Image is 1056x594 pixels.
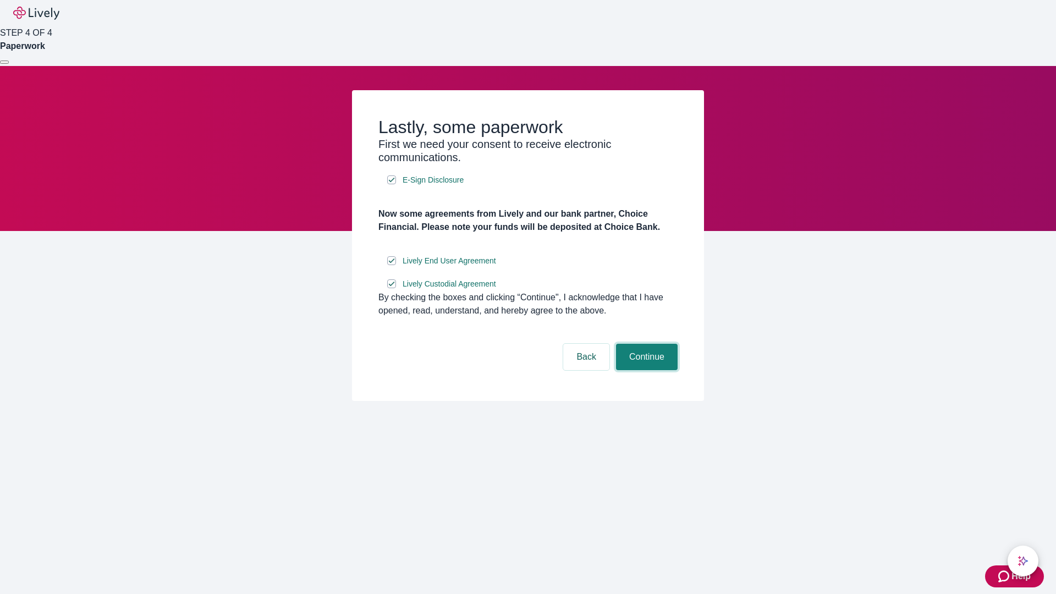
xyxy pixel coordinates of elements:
[378,137,678,164] h3: First we need your consent to receive electronic communications.
[403,174,464,186] span: E-Sign Disclosure
[378,291,678,317] div: By checking the boxes and clicking “Continue", I acknowledge that I have opened, read, understand...
[1018,555,1028,566] svg: Lively AI Assistant
[403,278,496,290] span: Lively Custodial Agreement
[563,344,609,370] button: Back
[400,254,498,268] a: e-sign disclosure document
[378,207,678,234] h4: Now some agreements from Lively and our bank partner, Choice Financial. Please note your funds wi...
[1008,546,1038,576] button: chat
[400,173,466,187] a: e-sign disclosure document
[378,117,678,137] h2: Lastly, some paperwork
[998,570,1011,583] svg: Zendesk support icon
[1011,570,1031,583] span: Help
[400,277,498,291] a: e-sign disclosure document
[985,565,1044,587] button: Zendesk support iconHelp
[616,344,678,370] button: Continue
[13,7,59,20] img: Lively
[403,255,496,267] span: Lively End User Agreement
